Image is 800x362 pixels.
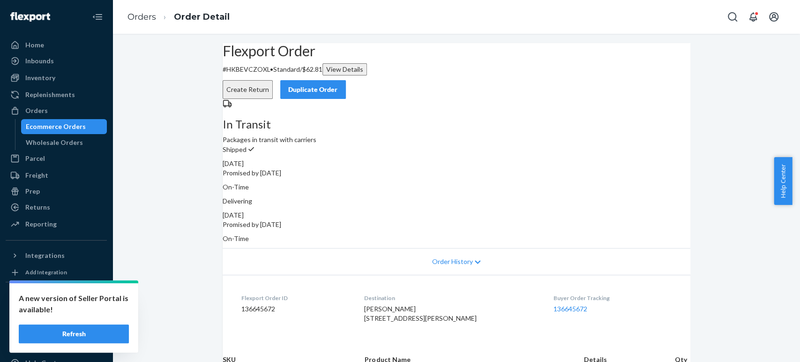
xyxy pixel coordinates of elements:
[223,196,690,206] p: Delivering
[364,294,538,302] dt: Destination
[25,56,54,66] div: Inbounds
[223,182,690,192] p: On-Time
[25,73,55,83] div: Inventory
[223,118,690,144] div: Packages in transit with carriers
[6,324,107,339] a: Settings
[280,80,346,99] button: Duplicate Order
[120,3,237,31] ol: breadcrumbs
[6,53,107,68] a: Inbounds
[723,8,742,26] button: Open Search Box
[88,8,107,26] button: Close Navigation
[25,268,67,276] div: Add Integration
[553,294,672,302] dt: Buyer Order Tracking
[25,203,50,212] div: Returns
[6,339,107,354] a: Talk to Support
[241,294,350,302] dt: Flexport Order ID
[223,234,690,243] p: On-Time
[223,118,690,130] h3: In Transit
[6,290,107,305] button: Fast Tags
[288,85,338,94] div: Duplicate Order
[25,171,48,180] div: Freight
[322,63,367,75] button: View Details
[326,65,363,74] div: View Details
[25,154,45,163] div: Parcel
[364,305,477,322] span: [PERSON_NAME] [STREET_ADDRESS][PERSON_NAME]
[744,8,763,26] button: Open notifications
[6,267,107,278] a: Add Integration
[25,187,40,196] div: Prep
[432,257,472,266] span: Order History
[19,324,129,343] button: Refresh
[764,8,783,26] button: Open account menu
[6,168,107,183] a: Freight
[25,251,65,260] div: Integrations
[223,144,690,154] p: Shipped
[21,135,107,150] a: Wholesale Orders
[553,305,587,313] a: 136645672
[25,90,75,99] div: Replenishments
[273,65,300,73] span: Standard
[19,293,129,315] p: A new version of Seller Portal is available!
[26,122,86,131] div: Ecommerce Orders
[25,219,57,229] div: Reporting
[6,200,107,215] a: Returns
[223,159,690,168] div: [DATE]
[6,248,107,263] button: Integrations
[21,119,107,134] a: Ecommerce Orders
[6,184,107,199] a: Prep
[25,106,48,115] div: Orders
[223,63,690,75] p: # HKBEVCZOXL / $62.81
[6,103,107,118] a: Orders
[174,12,230,22] a: Order Detail
[6,38,107,53] a: Home
[6,70,107,85] a: Inventory
[223,43,690,59] h2: Flexport Order
[241,304,350,314] dd: 136645672
[6,87,107,102] a: Replenishments
[10,12,50,22] img: Flexport logo
[270,65,273,73] span: •
[223,220,690,229] p: Promised by [DATE]
[6,309,107,320] a: Add Fast Tag
[223,80,273,99] button: Create Return
[26,138,83,147] div: Wholesale Orders
[6,151,107,166] a: Parcel
[25,40,44,50] div: Home
[774,157,792,205] button: Help Center
[223,168,690,178] p: Promised by [DATE]
[127,12,156,22] a: Orders
[6,217,107,232] a: Reporting
[223,211,690,220] div: [DATE]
